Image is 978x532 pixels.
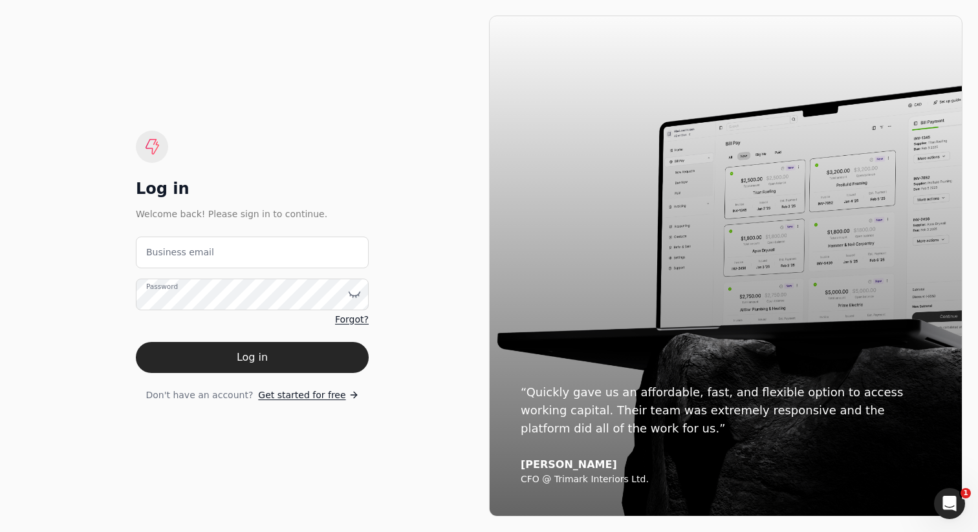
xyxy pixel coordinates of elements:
button: Log in [136,342,369,373]
div: Welcome back! Please sign in to continue. [136,207,369,221]
a: Get started for free [258,388,358,402]
div: CFO @ Trimark Interiors Ltd. [521,474,931,485]
span: 1 [961,488,971,498]
div: [PERSON_NAME] [521,458,931,471]
span: Don't have an account? [146,388,253,402]
iframe: Intercom live chat [934,488,965,519]
span: Get started for free [258,388,345,402]
label: Password [146,281,178,292]
div: “Quickly gave us an affordable, fast, and flexible option to access working capital. Their team w... [521,383,931,438]
div: Log in [136,178,369,199]
label: Business email [146,246,214,259]
a: Forgot? [335,313,369,326]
